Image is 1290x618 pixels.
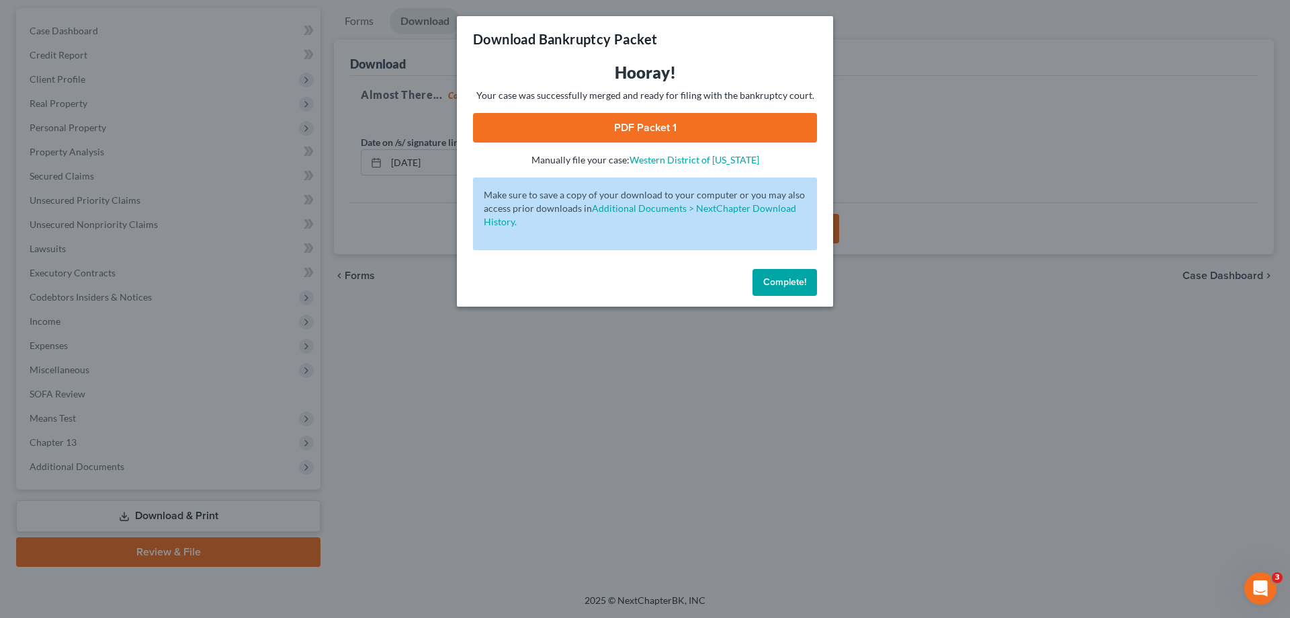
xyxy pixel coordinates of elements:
h3: Hooray! [473,62,817,83]
a: Additional Documents > NextChapter Download History. [484,202,796,227]
p: Manually file your case: [473,153,817,167]
iframe: Intercom live chat [1244,572,1277,605]
a: PDF Packet 1 [473,113,817,143]
span: Complete! [763,276,806,288]
h3: Download Bankruptcy Packet [473,30,657,48]
p: Make sure to save a copy of your download to your computer or you may also access prior downloads in [484,188,806,229]
p: Your case was successfully merged and ready for filing with the bankruptcy court. [473,89,817,102]
button: Complete! [752,269,817,296]
span: 3 [1272,572,1283,583]
a: Western District of [US_STATE] [630,154,759,165]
